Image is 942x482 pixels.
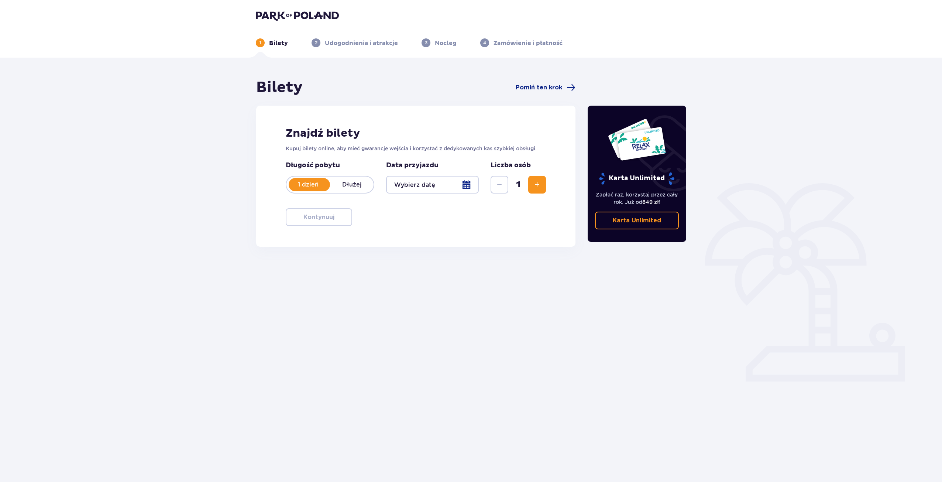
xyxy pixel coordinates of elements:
img: Park of Poland logo [256,10,339,21]
h1: Bilety [256,78,303,97]
p: Udogodnienia i atrakcje [325,39,398,47]
p: Dłużej [330,181,374,189]
button: Kontynuuj [286,208,352,226]
button: Zwiększ [528,176,546,194]
p: Bilety [269,39,288,47]
a: Pomiń ten krok [516,83,575,92]
span: Pomiń ten krok [516,83,562,92]
p: 4 [483,40,486,46]
p: Liczba osób [491,161,531,170]
p: Data przyjazdu [386,161,439,170]
p: Długość pobytu [286,161,374,170]
p: Zamówienie i płatność [494,39,563,47]
span: 649 zł [642,199,659,205]
p: Zapłać raz, korzystaj przez cały rok. Już od ! [595,191,679,206]
button: Zmniejsz [491,176,508,194]
span: 1 [510,179,527,190]
h2: Znajdź bilety [286,126,546,140]
p: Nocleg [435,39,457,47]
p: 2 [315,40,317,46]
p: Kupuj bilety online, aby mieć gwarancję wejścia i korzystać z dedykowanych kas szybkiej obsługi. [286,145,546,152]
p: 1 [259,40,261,46]
div: 3Nocleg [422,38,457,47]
div: 4Zamówienie i płatność [480,38,563,47]
div: 1Bilety [256,38,288,47]
img: Dwie karty całoroczne do Suntago z napisem 'UNLIMITED RELAX', na białym tle z tropikalnymi liśćmi... [608,118,666,161]
p: Karta Unlimited [613,216,661,225]
p: Karta Unlimited [598,172,675,185]
a: Karta Unlimited [595,212,679,229]
p: Kontynuuj [303,213,334,221]
p: 3 [425,40,427,46]
div: 2Udogodnienia i atrakcje [312,38,398,47]
p: 1 dzień [286,181,330,189]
